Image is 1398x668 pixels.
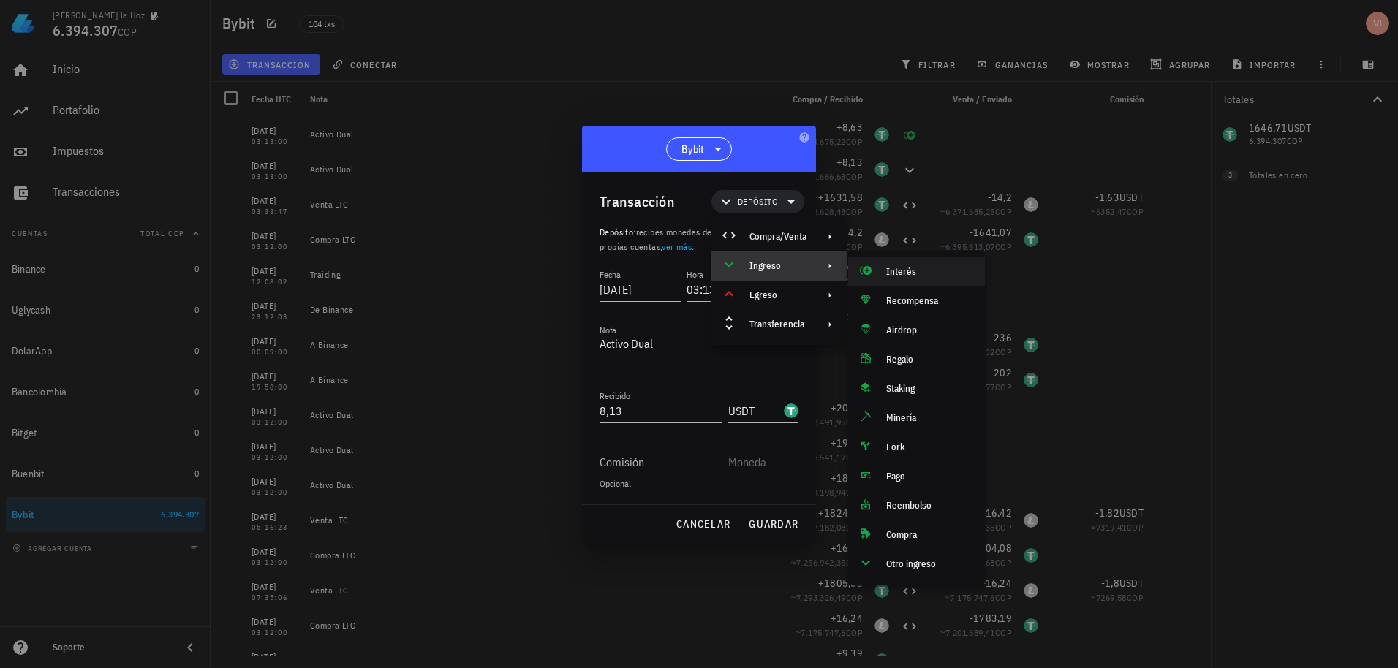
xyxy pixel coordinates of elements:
label: Recibido [600,390,630,401]
span: recibes monedas desde una de tus propias cuentas, . [600,227,768,252]
label: Nota [600,324,616,335]
div: Fork [886,441,973,453]
div: Reembolso [886,500,973,512]
div: Ingreso [711,251,847,281]
span: Depósito [738,194,778,209]
div: Egreso [749,289,806,301]
div: USDT-icon [784,403,798,418]
div: Compra [886,529,973,541]
button: guardar [742,511,804,537]
div: Transferencia [749,319,806,330]
div: Transferencia [711,310,847,339]
input: Moneda [728,450,796,474]
span: guardar [748,517,798,531]
div: Pago [886,471,973,482]
div: Interés [886,266,973,278]
div: Opcional [600,479,798,488]
span: Depósito [600,227,633,238]
div: Transacción [600,190,675,213]
div: Staking [886,383,973,395]
div: Minería [886,412,973,424]
div: Airdrop [886,324,973,336]
input: Moneda [728,399,781,422]
div: Otro ingreso [886,558,973,570]
button: cancelar [670,511,736,537]
label: Hora [687,269,703,280]
span: Bybit [681,142,704,156]
div: Regalo [886,354,973,365]
label: Fecha [600,269,621,280]
div: Egreso [711,281,847,310]
a: ver más [662,241,692,252]
div: Compra/Venta [711,222,847,251]
div: Ingreso [749,260,806,272]
span: cancelar [676,517,730,531]
div: Compra/Venta [749,231,806,243]
p: : [600,225,798,254]
div: Recompensa [886,295,973,307]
